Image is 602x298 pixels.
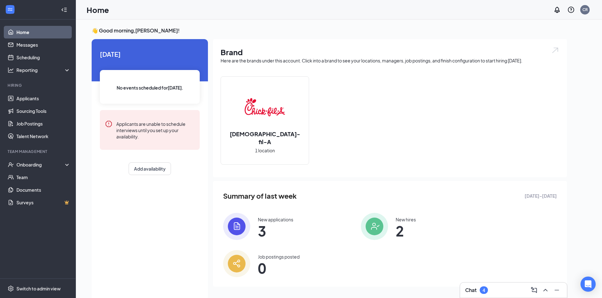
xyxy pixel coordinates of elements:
span: 0 [258,262,300,274]
a: SurveysCrown [16,196,70,209]
div: Here are the brands under this account. Click into a brand to see your locations, managers, job p... [221,57,559,64]
svg: Error [105,120,112,128]
div: New hires [396,216,416,223]
h1: Brand [221,47,559,57]
div: Switch to admin view [16,285,61,292]
button: Minimize [552,285,562,295]
svg: UserCheck [8,161,14,168]
svg: Collapse [61,7,67,13]
img: open.6027fd2a22e1237b5b06.svg [551,47,559,54]
svg: Analysis [8,67,14,73]
svg: ComposeMessage [530,286,538,294]
div: Onboarding [16,161,65,168]
img: icon [223,250,250,277]
div: CR [582,7,588,12]
span: [DATE] [100,49,200,59]
h1: Home [87,4,109,15]
a: Talent Network [16,130,70,143]
a: Scheduling [16,51,70,64]
img: Chick-fil-A [245,87,285,127]
a: Sourcing Tools [16,105,70,117]
div: New applications [258,216,293,223]
h3: Chat [465,287,477,294]
svg: Notifications [553,6,561,14]
span: [DATE] - [DATE] [525,192,557,199]
svg: ChevronUp [542,286,549,294]
span: No events scheduled for [DATE] . [117,84,183,91]
img: icon [223,213,250,240]
div: 4 [483,288,485,293]
div: Team Management [8,149,69,154]
svg: Settings [8,285,14,292]
a: Applicants [16,92,70,105]
a: Home [16,26,70,38]
h3: 👋 Good morning, [PERSON_NAME] ! [92,27,567,34]
div: Hiring [8,83,69,88]
span: 2 [396,225,416,237]
a: Team [16,171,70,184]
span: 3 [258,225,293,237]
h2: [DEMOGRAPHIC_DATA]-fil-A [221,130,309,146]
div: Applicants are unable to schedule interviews until you set up your availability. [116,120,195,140]
button: Add availability [129,162,171,175]
a: Messages [16,38,70,51]
div: Job postings posted [258,254,300,260]
a: Job Postings [16,117,70,130]
a: Documents [16,184,70,196]
span: 1 location [255,147,275,154]
button: ChevronUp [540,285,550,295]
div: Open Intercom Messenger [581,277,596,292]
img: icon [361,213,388,240]
button: ComposeMessage [529,285,539,295]
svg: Minimize [553,286,561,294]
div: Reporting [16,67,71,73]
svg: WorkstreamLogo [7,6,13,13]
span: Summary of last week [223,190,297,202]
svg: QuestionInfo [567,6,575,14]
